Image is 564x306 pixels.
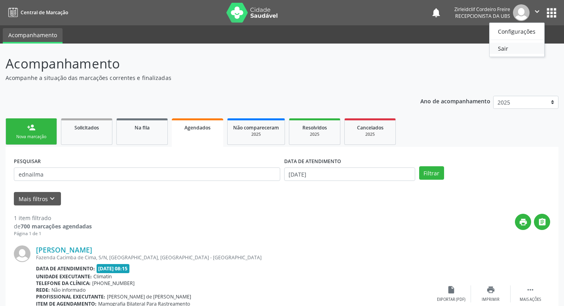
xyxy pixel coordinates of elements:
[184,124,211,131] span: Agendados
[135,124,150,131] span: Na fila
[14,155,41,167] label: PESQUISAR
[545,6,558,20] button: apps
[534,214,550,230] button: 
[48,194,57,203] i: keyboard_arrow_down
[3,28,63,44] a: Acompanhamento
[419,166,444,180] button: Filtrar
[14,245,30,262] img: img
[538,218,547,226] i: 
[486,285,495,294] i: print
[295,131,334,137] div: 2025
[454,6,510,13] div: Zirleidclif Cordeiro Freire
[14,214,92,222] div: 1 item filtrado
[302,124,327,131] span: Resolvidos
[36,254,431,261] div: Fazenda Cacimba de Cima, S/N, [GEOGRAPHIC_DATA], [GEOGRAPHIC_DATA] - [GEOGRAPHIC_DATA]
[92,280,135,287] span: [PHONE_NUMBER]
[533,7,541,16] i: 
[36,245,92,254] a: [PERSON_NAME]
[97,264,130,273] span: [DATE] 08:15
[6,6,68,19] a: Central de Marcação
[515,214,531,230] button: print
[74,124,99,131] span: Solicitados
[513,4,530,21] img: img
[14,222,92,230] div: de
[36,287,50,293] b: Rede:
[21,9,68,16] span: Central de Marcação
[51,287,85,293] span: Não informado
[284,155,341,167] label: DATA DE ATENDIMENTO
[489,23,545,57] ul: 
[107,293,191,300] span: [PERSON_NAME] de [PERSON_NAME]
[27,123,36,132] div: person_add
[530,4,545,21] button: 
[284,167,415,181] input: Selecione um intervalo
[6,74,393,82] p: Acompanhe a situação das marcações correntes e finalizadas
[490,26,544,37] a: Configurações
[520,297,541,302] div: Mais ações
[447,285,456,294] i: insert_drive_file
[350,131,390,137] div: 2025
[437,297,465,302] div: Exportar (PDF)
[11,134,51,140] div: Nova marcação
[455,13,510,19] span: Recepcionista da UBS
[233,131,279,137] div: 2025
[6,54,393,74] p: Acompanhamento
[482,297,499,302] div: Imprimir
[14,192,61,206] button: Mais filtroskeyboard_arrow_down
[490,43,544,54] a: Sair
[431,7,442,18] button: notifications
[21,222,92,230] strong: 700 marcações agendadas
[519,218,528,226] i: print
[36,293,105,300] b: Profissional executante:
[14,230,92,237] div: Página 1 de 1
[526,285,535,294] i: 
[36,280,91,287] b: Telefone da clínica:
[36,265,95,272] b: Data de atendimento:
[36,273,92,280] b: Unidade executante:
[420,96,490,106] p: Ano de acompanhamento
[357,124,384,131] span: Cancelados
[93,273,112,280] span: Climatin
[14,167,280,181] input: Nome, CNS
[233,124,279,131] span: Não compareceram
